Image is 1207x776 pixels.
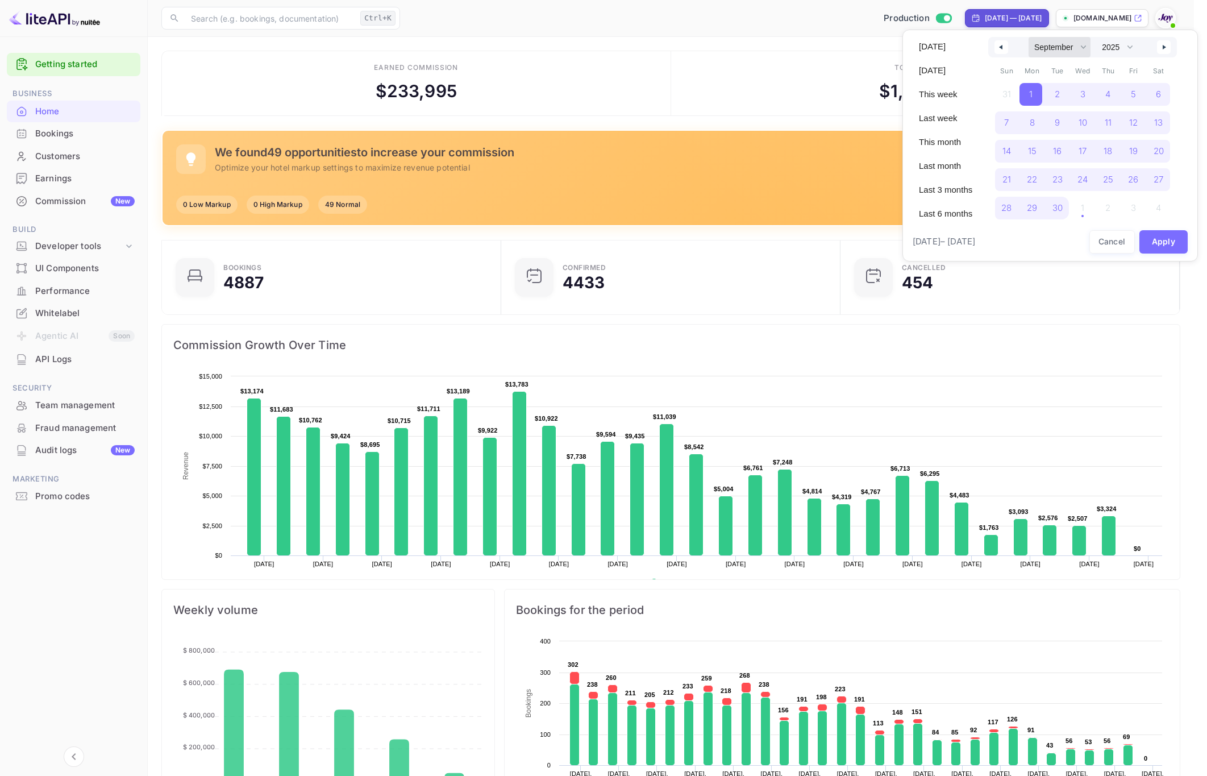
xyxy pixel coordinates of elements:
span: 20 [1154,141,1164,161]
span: 1 [1029,84,1033,105]
span: 23 [1052,169,1063,190]
span: 17 [1079,141,1087,161]
button: 22 [1019,165,1045,188]
button: 29 [1019,194,1045,217]
button: 17 [1070,137,1096,160]
button: This month [912,132,979,152]
button: 4 [1095,80,1121,103]
span: 14 [1002,141,1011,161]
button: 6 [1146,80,1172,103]
span: 10 [1079,113,1087,133]
span: Wed [1070,62,1096,80]
span: Sun [994,62,1019,80]
span: 30 [1052,198,1063,218]
button: [DATE] [912,37,979,56]
button: Last 6 months [912,204,979,223]
button: 27 [1146,165,1172,188]
button: 23 [1044,165,1070,188]
span: Thu [1095,62,1121,80]
span: 7 [1004,113,1009,133]
button: Apply [1139,230,1188,254]
button: 19 [1121,137,1146,160]
span: Sat [1146,62,1172,80]
span: 16 [1053,141,1062,161]
button: 8 [1019,109,1045,131]
button: 28 [994,194,1019,217]
span: 22 [1027,169,1037,190]
button: 20 [1146,137,1172,160]
span: 6 [1156,84,1161,105]
span: 3 [1080,84,1085,105]
span: 4 [1105,84,1110,105]
span: 24 [1077,169,1088,190]
button: 21 [994,165,1019,188]
button: 16 [1044,137,1070,160]
button: Last week [912,109,979,128]
span: 19 [1129,141,1138,161]
button: 1 [1019,80,1045,103]
span: 27 [1154,169,1163,190]
button: 14 [994,137,1019,160]
span: 2 [1055,84,1060,105]
button: 7 [994,109,1019,131]
span: 25 [1103,169,1113,190]
button: 11 [1095,109,1121,131]
span: 8 [1030,113,1035,133]
button: Last month [912,156,979,176]
span: [DATE] – [DATE] [913,235,975,248]
span: 11 [1105,113,1112,133]
span: 15 [1028,141,1037,161]
span: 21 [1002,169,1011,190]
span: 12 [1129,113,1138,133]
button: [DATE] [912,61,979,80]
button: This week [912,85,979,104]
span: 18 [1104,141,1112,161]
button: Cancel [1089,230,1135,254]
span: 13 [1154,113,1163,133]
button: 25 [1095,165,1121,188]
button: 30 [1044,194,1070,217]
button: 26 [1121,165,1146,188]
button: 12 [1121,109,1146,131]
button: 10 [1070,109,1096,131]
span: 28 [1001,198,1012,218]
button: 18 [1095,137,1121,160]
button: Last 3 months [912,180,979,200]
button: 24 [1070,165,1096,188]
span: Mon [1019,62,1045,80]
span: 5 [1131,84,1136,105]
button: 3 [1070,80,1096,103]
span: 29 [1027,198,1037,218]
span: Fri [1121,62,1146,80]
button: 13 [1146,109,1172,131]
button: 5 [1121,80,1146,103]
button: 2 [1044,80,1070,103]
span: 26 [1128,169,1138,190]
span: Tue [1044,62,1070,80]
button: 15 [1019,137,1045,160]
button: 9 [1044,109,1070,131]
span: 9 [1055,113,1060,133]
